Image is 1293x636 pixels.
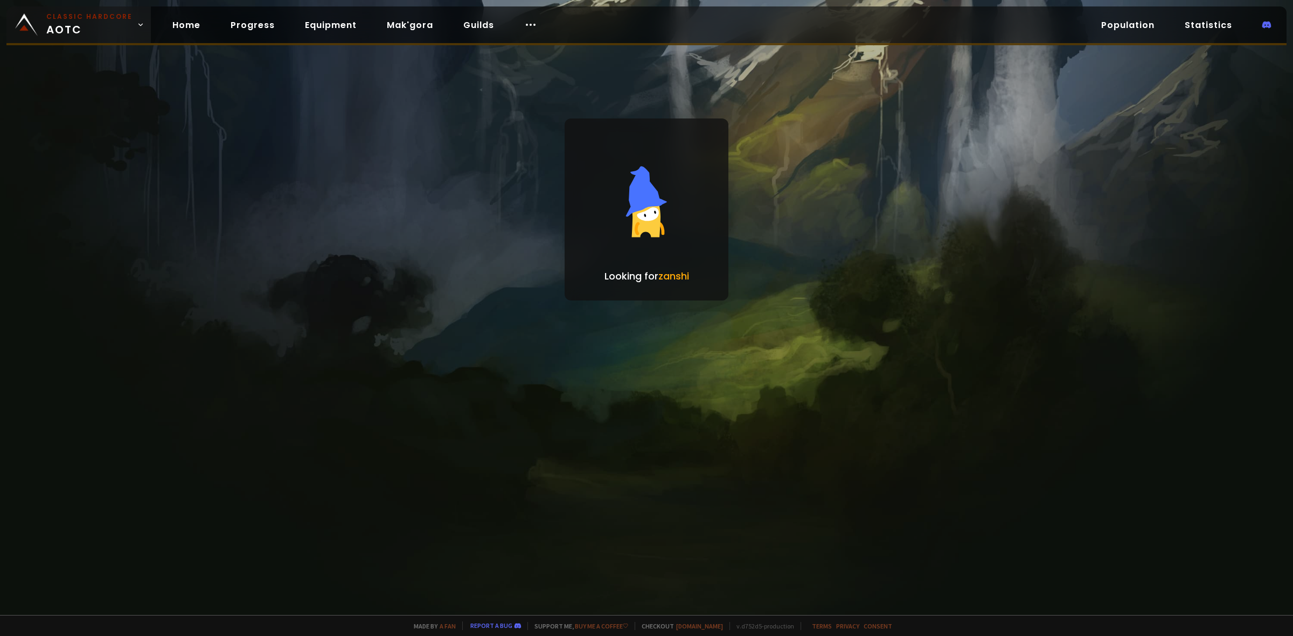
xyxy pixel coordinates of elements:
a: Population [1093,14,1163,36]
a: Guilds [455,14,503,36]
span: zanshi [658,269,689,283]
span: Checkout [635,622,723,630]
span: v. d752d5 - production [729,622,794,630]
a: Home [164,14,209,36]
a: Equipment [296,14,365,36]
a: Buy me a coffee [575,622,628,630]
a: Privacy [836,622,859,630]
a: Progress [222,14,283,36]
a: a fan [440,622,456,630]
span: Support me, [527,622,628,630]
a: Report a bug [470,621,512,630]
a: Consent [864,622,892,630]
span: AOTC [46,12,133,38]
p: Looking for [604,269,689,283]
a: Statistics [1176,14,1241,36]
small: Classic Hardcore [46,12,133,22]
span: Made by [407,622,456,630]
a: Mak'gora [378,14,442,36]
a: Terms [812,622,832,630]
a: Classic HardcoreAOTC [6,6,151,43]
a: [DOMAIN_NAME] [676,622,723,630]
